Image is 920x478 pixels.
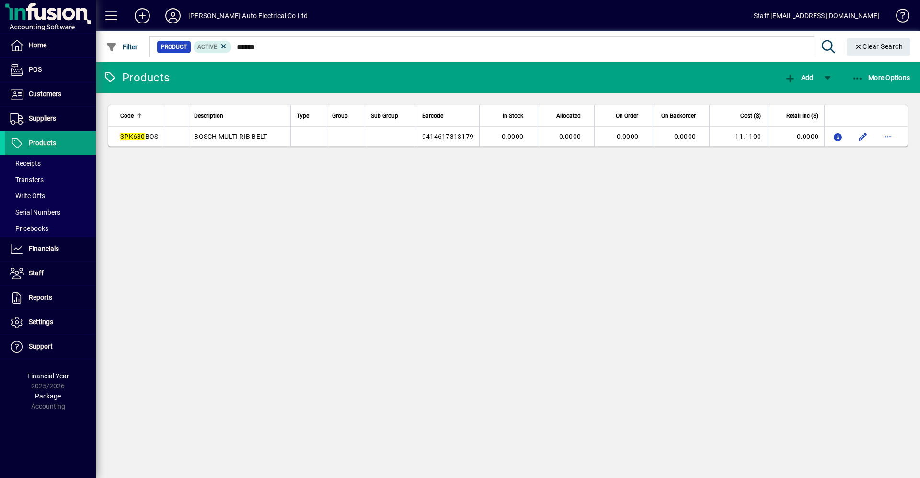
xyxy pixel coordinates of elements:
[600,111,647,121] div: On Order
[120,133,145,140] em: 3PK630
[5,335,96,359] a: Support
[197,44,217,50] span: Active
[29,318,53,326] span: Settings
[106,43,138,51] span: Filter
[10,192,45,200] span: Write Offs
[740,111,761,121] span: Cost ($)
[767,127,824,146] td: 0.0000
[29,66,42,73] span: POS
[297,111,309,121] span: Type
[29,41,46,49] span: Home
[103,38,140,56] button: Filter
[120,111,158,121] div: Code
[502,133,524,140] span: 0.0000
[5,310,96,334] a: Settings
[10,176,44,183] span: Transfers
[543,111,589,121] div: Allocated
[559,133,581,140] span: 0.0000
[782,69,816,86] button: Add
[194,133,267,140] span: BOSCH MULTI RIB BELT
[5,286,96,310] a: Reports
[5,204,96,220] a: Serial Numbers
[10,159,41,167] span: Receipts
[422,111,473,121] div: Barcode
[194,111,285,121] div: Description
[5,107,96,131] a: Suppliers
[127,7,158,24] button: Add
[616,111,638,121] span: On Order
[5,171,96,188] a: Transfers
[332,111,348,121] span: Group
[29,294,52,301] span: Reports
[120,111,134,121] span: Code
[10,208,60,216] span: Serial Numbers
[297,111,320,121] div: Type
[120,133,158,140] span: BOS
[422,133,473,140] span: 9414617313179
[103,70,170,85] div: Products
[786,111,818,121] span: Retail Inc ($)
[29,269,44,277] span: Staff
[485,111,532,121] div: In Stock
[5,237,96,261] a: Financials
[194,111,223,121] span: Description
[29,90,61,98] span: Customers
[658,111,704,121] div: On Backorder
[5,82,96,106] a: Customers
[188,8,308,23] div: [PERSON_NAME] Auto Electrical Co Ltd
[158,7,188,24] button: Profile
[674,133,696,140] span: 0.0000
[854,43,903,50] span: Clear Search
[880,129,896,144] button: More options
[10,225,48,232] span: Pricebooks
[5,220,96,237] a: Pricebooks
[784,74,813,81] span: Add
[889,2,908,33] a: Knowledge Base
[503,111,523,121] span: In Stock
[194,41,232,53] mat-chip: Activation Status: Active
[5,188,96,204] a: Write Offs
[855,129,871,144] button: Edit
[35,392,61,400] span: Package
[709,127,767,146] td: 11.1100
[661,111,696,121] span: On Backorder
[422,111,443,121] span: Barcode
[5,262,96,285] a: Staff
[754,8,879,23] div: Staff [EMAIL_ADDRESS][DOMAIN_NAME]
[617,133,639,140] span: 0.0000
[29,139,56,147] span: Products
[847,38,911,56] button: Clear
[852,74,910,81] span: More Options
[371,111,398,121] span: Sub Group
[5,34,96,57] a: Home
[5,155,96,171] a: Receipts
[161,42,187,52] span: Product
[27,372,69,380] span: Financial Year
[29,114,56,122] span: Suppliers
[850,69,913,86] button: More Options
[371,111,410,121] div: Sub Group
[556,111,581,121] span: Allocated
[5,58,96,82] a: POS
[29,245,59,252] span: Financials
[29,342,53,350] span: Support
[332,111,359,121] div: Group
